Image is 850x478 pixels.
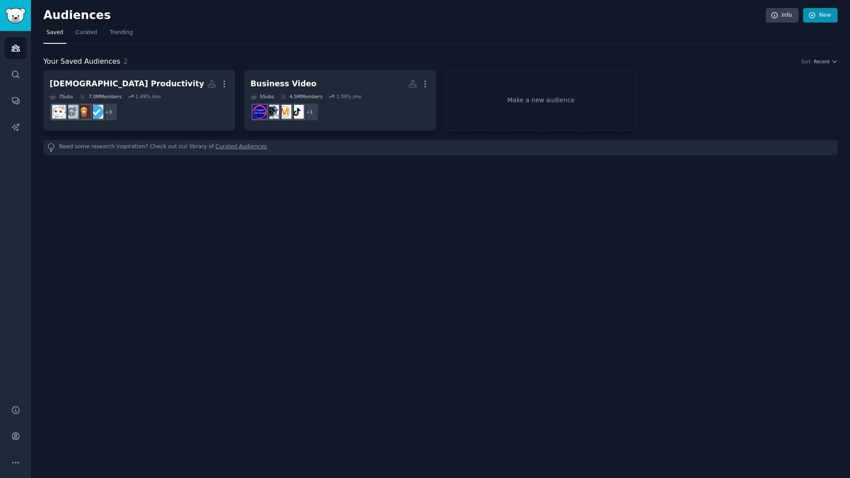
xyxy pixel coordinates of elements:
[5,8,26,23] img: GummySearch logo
[43,56,120,67] span: Your Saved Audiences
[244,70,436,131] a: Business Video5Subs4.5MMembers1.09% /mo+1TiktokhelpmarketingVideoEditor_forhireCreatorServices
[253,105,267,119] img: CreatorServices
[300,103,319,121] div: + 1
[43,70,235,131] a: [DEMOGRAPHIC_DATA] Productivity7Subs7.0MMembers1.49% /mo+3getdisciplinedProductivitycafeProductiv...
[251,78,317,89] div: Business Video
[801,58,811,65] div: Sort
[445,70,637,131] a: Make a new audience
[77,105,91,119] img: Productivitycafe
[336,93,362,100] div: 1.09 % /mo
[76,29,97,37] span: Curated
[124,57,128,66] span: 2
[52,105,66,119] img: productivity
[89,105,103,119] img: getdisciplined
[290,105,304,119] img: Tiktokhelp
[73,26,100,44] a: Curated
[280,93,322,100] div: 4.5M Members
[803,8,838,23] a: New
[135,93,161,100] div: 1.49 % /mo
[43,26,66,44] a: Saved
[99,103,118,121] div: + 3
[107,26,136,44] a: Trending
[65,105,78,119] img: ProductivityGeeks
[766,8,799,23] a: Info
[50,93,73,100] div: 7 Sub s
[43,140,838,155] div: Need some research inspiration? Check out our library of
[216,143,267,152] a: Curated Audiences
[265,105,279,119] img: VideoEditor_forhire
[814,58,830,65] span: Recent
[251,93,274,100] div: 5 Sub s
[46,29,63,37] span: Saved
[278,105,291,119] img: marketing
[50,78,204,89] div: [DEMOGRAPHIC_DATA] Productivity
[43,8,766,23] h2: Audiences
[110,29,133,37] span: Trending
[814,58,838,65] button: Recent
[79,93,121,100] div: 7.0M Members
